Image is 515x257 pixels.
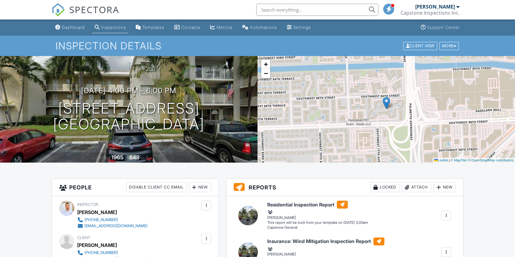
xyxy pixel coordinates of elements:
a: © OpenStreetMap contributors [468,158,513,162]
span: SPECTORA [69,3,119,16]
a: Templates [133,22,167,33]
iframe: Intercom live chat [494,236,509,251]
h6: Residential Inspection Report [267,201,368,209]
a: Support Center [418,22,462,33]
input: Search everything... [256,4,378,16]
h1: Inspection Details [56,40,460,51]
div: [EMAIL_ADDRESS][DOMAIN_NAME] [85,224,147,228]
a: [PHONE_NUMBER] [77,217,147,223]
div: Support Center [427,25,460,30]
span: Built [104,156,110,160]
img: The Best Home Inspection Software - Spectora [52,3,65,16]
h3: People [52,179,219,196]
a: Zoom out [261,69,270,78]
div: This report will be built from your template on [DATE] 3:00am [267,220,368,225]
div: Dashboard [62,25,85,30]
h1: [STREET_ADDRESS] [GEOGRAPHIC_DATA] [53,100,204,133]
div: [PERSON_NAME] [267,209,368,220]
h3: Reports [226,179,463,196]
div: More [439,42,459,50]
div: Disable Client CC Email [126,182,186,192]
div: [PHONE_NUMBER] [85,250,118,255]
div: Inspections [101,25,126,30]
a: SPECTORA [52,8,119,21]
div: [PHONE_NUMBER] [85,217,118,222]
a: Contacts [172,22,203,33]
div: Automations [250,25,277,30]
div: [PERSON_NAME] [415,4,455,10]
div: 1965 [111,154,124,160]
div: Settings [293,25,311,30]
a: [PHONE_NUMBER] [77,250,147,256]
a: Automations (Basic) [240,22,279,33]
div: Metrics [217,25,232,30]
a: © MapTiler [451,158,467,162]
img: Marker [383,97,390,109]
a: Dashboard [53,22,87,33]
span: Inspector [77,202,98,207]
div: 648 [129,154,139,160]
div: [PERSON_NAME] [77,208,117,217]
div: Capstone General [267,225,368,230]
div: [PERSON_NAME] [77,241,117,250]
a: Client View [403,43,439,48]
div: Contacts [181,25,200,30]
a: Leaflet [434,158,448,162]
span: | [449,158,450,162]
div: Capstone Inspections Inc. [401,10,459,16]
span: − [264,69,268,77]
div: Templates [142,25,164,30]
a: [EMAIL_ADDRESS][DOMAIN_NAME] [77,223,147,229]
div: Attach [402,182,431,192]
span: + [264,60,268,68]
div: New [434,182,456,192]
span: sq. ft. [140,156,149,160]
a: Zoom in [261,60,270,69]
span: Client [77,235,90,240]
a: Settings [284,22,313,33]
div: Locked [370,182,399,192]
h6: Insurance: Wind Mitigation Inspection Report [267,238,384,245]
h3: [DATE] 4:00 pm - 6:00 pm [81,86,176,95]
div: Client View [403,42,437,50]
div: New [189,182,211,192]
a: Metrics [208,22,235,33]
div: [PERSON_NAME] [267,246,384,257]
a: Inspections [92,22,128,33]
